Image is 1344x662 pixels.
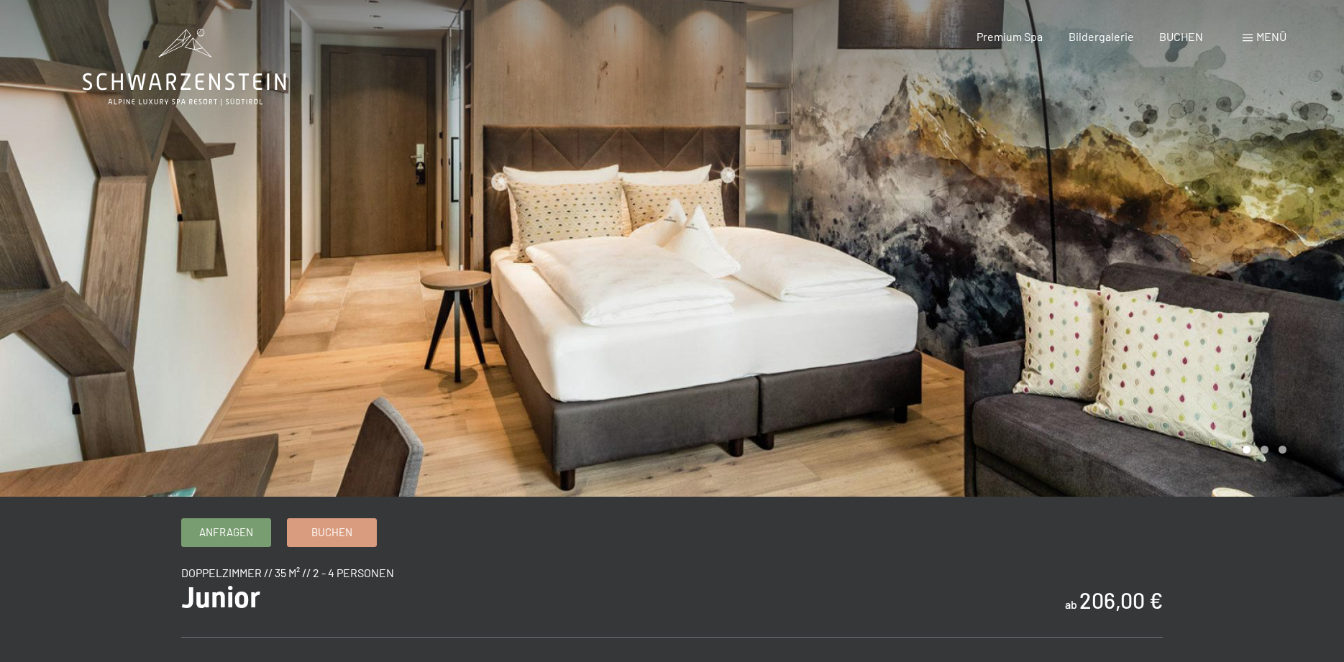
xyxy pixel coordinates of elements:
[182,519,270,546] a: Anfragen
[1069,29,1134,43] a: Bildergalerie
[288,519,376,546] a: Buchen
[1256,29,1286,43] span: Menü
[1079,587,1163,613] b: 206,00 €
[199,525,253,540] span: Anfragen
[181,566,394,579] span: Doppelzimmer // 35 m² // 2 - 4 Personen
[1159,29,1203,43] a: BUCHEN
[311,525,352,540] span: Buchen
[977,29,1043,43] a: Premium Spa
[181,581,260,615] span: Junior
[1065,597,1077,611] span: ab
